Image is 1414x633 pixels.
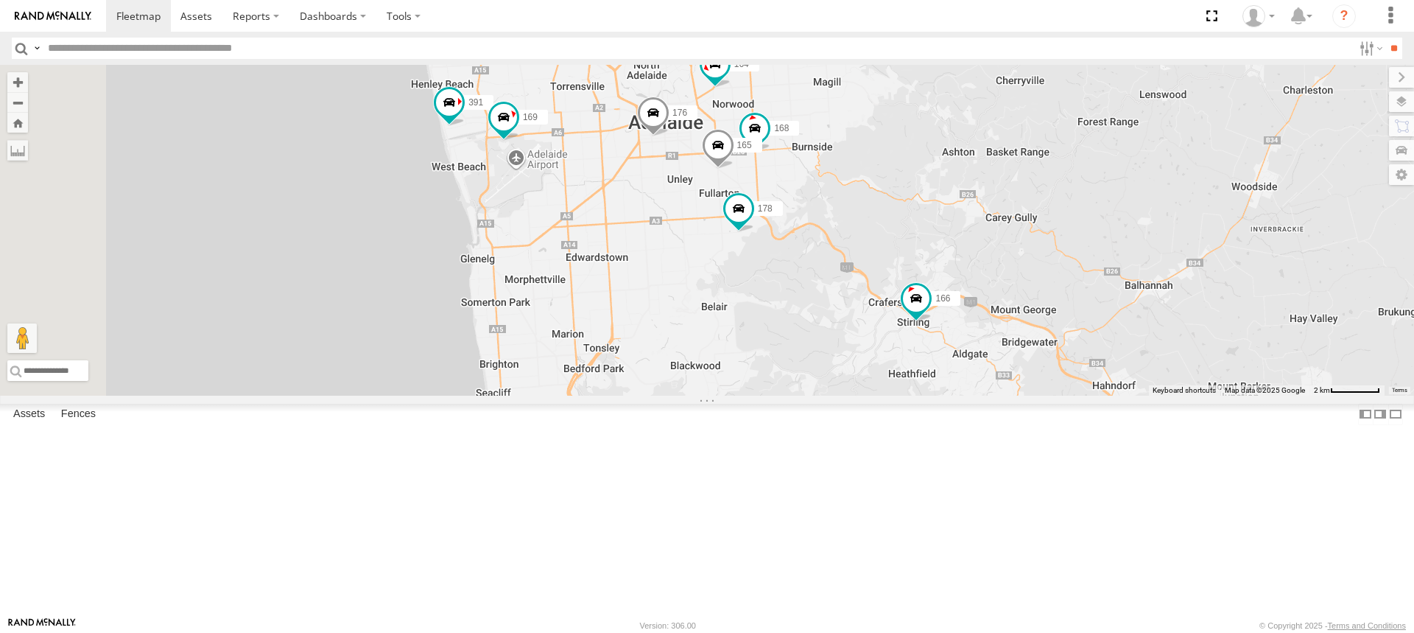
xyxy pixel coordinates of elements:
span: 2 km [1314,386,1330,394]
span: 391 [468,97,483,108]
label: Fences [54,404,103,424]
label: Search Filter Options [1354,38,1385,59]
button: Zoom in [7,72,28,92]
span: 178 [758,203,773,214]
button: Map Scale: 2 km per 64 pixels [1309,385,1385,396]
button: Zoom Home [7,113,28,133]
a: Visit our Website [8,618,76,633]
label: Assets [6,404,52,424]
label: Measure [7,140,28,161]
img: rand-logo.svg [15,11,91,21]
button: Drag Pegman onto the map to open Street View [7,324,37,353]
span: 176 [672,108,687,118]
div: Version: 306.00 [640,621,696,630]
span: Map data ©2025 Google [1225,386,1305,394]
a: Terms and Conditions [1328,621,1406,630]
a: Terms (opens in new tab) [1392,388,1407,394]
span: 165 [737,140,752,150]
span: 169 [523,112,538,122]
button: Zoom out [7,92,28,113]
div: © Copyright 2025 - [1259,621,1406,630]
label: Hide Summary Table [1388,404,1403,425]
span: 164 [734,59,749,69]
i: ? [1332,4,1356,28]
div: Amin Vahidinezhad [1237,5,1280,27]
button: Keyboard shortcuts [1153,385,1216,396]
span: 166 [935,293,950,303]
label: Dock Summary Table to the Left [1358,404,1373,425]
label: Dock Summary Table to the Right [1373,404,1387,425]
label: Map Settings [1389,164,1414,185]
label: Search Query [31,38,43,59]
span: 168 [774,123,789,133]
